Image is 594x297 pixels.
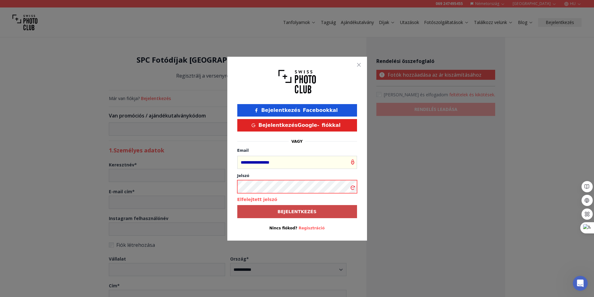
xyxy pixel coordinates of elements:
[98,2,109,14] button: Otthon
[5,42,102,62] div: Hi 😀 Have a look around! Let us know if you have any questions.Osan • 8h ago
[278,209,316,214] font: Bejelentkezés
[15,71,27,75] span: Osan
[10,63,37,67] div: Osan • 8h ago
[109,2,121,14] div: Közeli
[18,3,28,13] img: Osan profilképe
[237,174,249,178] font: Jelszó
[303,107,338,113] font: Facebookkal
[27,95,100,108] input: Enter your email
[573,276,588,291] iframe: Élő chat az intercomon
[278,67,316,97] img: Svájci fotóklub
[258,122,298,128] font: Bejelentkezés
[237,205,357,218] button: Bejelentkezés
[27,87,112,93] div: Email
[237,148,249,153] font: Email
[27,71,46,75] span: • 8h ago
[237,196,278,203] button: Elfelejtett jelszó
[10,46,97,58] div: Hi 😀 Have a look around! Let us know if you have any questions.
[30,3,71,8] font: [PERSON_NAME]
[269,226,297,230] font: Nincs fiókod?
[5,69,12,77] img: Profile image for Osan
[237,197,278,202] font: Elfelejtett jelszó
[322,122,340,128] font: fiókkal
[237,119,357,132] button: BejelentkezésGoogle- fiókkal
[30,8,59,13] font: 30 perce aktív
[237,104,357,117] button: Bejelentkezés Facebookkal​
[291,139,302,144] font: vagy
[299,226,325,231] button: Regisztráció
[5,42,120,125] div: Osan says…
[297,122,319,128] font: Google-
[299,226,325,230] font: Regisztráció
[261,107,301,113] font: Bejelentkezés
[4,2,16,14] button: menj vissza
[100,95,112,108] button: Submit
